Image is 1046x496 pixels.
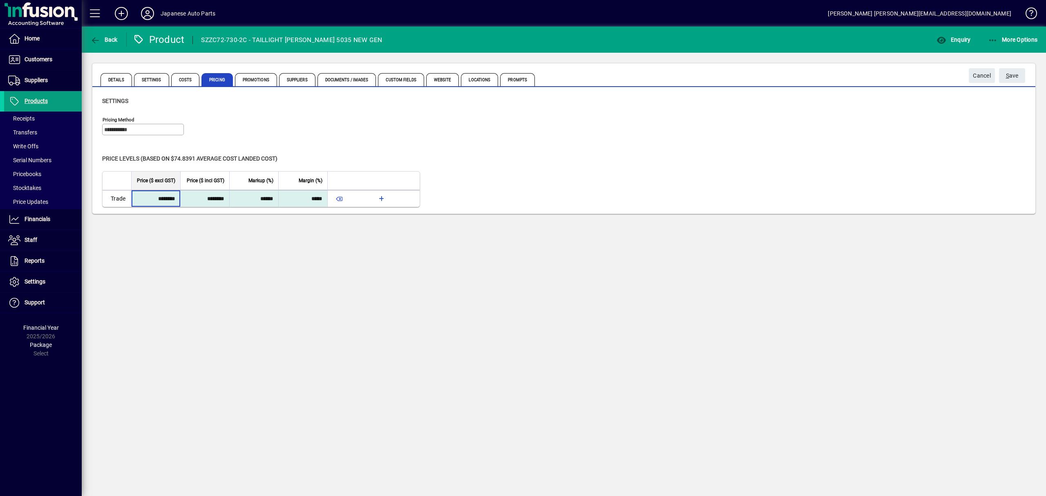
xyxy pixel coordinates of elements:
[8,171,41,177] span: Pricebooks
[8,143,38,150] span: Write Offs
[235,73,277,86] span: Promotions
[103,117,134,123] mat-label: Pricing method
[90,36,118,43] span: Back
[134,73,169,86] span: Settings
[4,112,82,125] a: Receipts
[108,6,134,21] button: Add
[82,32,127,47] app-page-header-button: Back
[999,68,1025,83] button: Save
[25,278,45,285] span: Settings
[161,7,215,20] div: Japanese Auto Parts
[426,73,459,86] span: Website
[102,98,128,104] span: Settings
[201,34,382,47] div: SZZC72-730-2C - TAILLIGHT [PERSON_NAME] 5035 NEW GEN
[8,129,37,136] span: Transfers
[4,293,82,313] a: Support
[25,35,40,42] span: Home
[299,176,322,185] span: Margin (%)
[8,185,41,191] span: Stocktakes
[4,125,82,139] a: Transfers
[500,73,535,86] span: Prompts
[461,73,498,86] span: Locations
[969,68,995,83] button: Cancel
[201,73,233,86] span: Pricing
[25,98,48,104] span: Products
[25,237,37,243] span: Staff
[25,257,45,264] span: Reports
[4,181,82,195] a: Stocktakes
[4,272,82,292] a: Settings
[25,299,45,306] span: Support
[25,216,50,222] span: Financials
[4,167,82,181] a: Pricebooks
[4,153,82,167] a: Serial Numbers
[8,157,51,163] span: Serial Numbers
[936,36,970,43] span: Enquiry
[988,36,1038,43] span: More Options
[4,29,82,49] a: Home
[134,6,161,21] button: Profile
[4,49,82,70] a: Customers
[171,73,200,86] span: Costs
[102,155,277,162] span: Price levels (based on $74.8391 Average cost landed cost)
[25,56,52,63] span: Customers
[279,73,315,86] span: Suppliers
[30,342,52,348] span: Package
[4,230,82,250] a: Staff
[248,176,273,185] span: Markup (%)
[1006,72,1009,79] span: S
[4,139,82,153] a: Write Offs
[4,251,82,271] a: Reports
[378,73,424,86] span: Custom Fields
[973,69,991,83] span: Cancel
[137,176,175,185] span: Price ($ excl GST)
[8,115,35,122] span: Receipts
[88,32,120,47] button: Back
[133,33,185,46] div: Product
[1006,69,1019,83] span: ave
[986,32,1040,47] button: More Options
[103,190,131,207] td: Trade
[934,32,972,47] button: Enquiry
[187,176,224,185] span: Price ($ incl GST)
[25,77,48,83] span: Suppliers
[1019,2,1036,28] a: Knowledge Base
[4,195,82,209] a: Price Updates
[317,73,376,86] span: Documents / Images
[828,7,1011,20] div: [PERSON_NAME] [PERSON_NAME][EMAIL_ADDRESS][DOMAIN_NAME]
[8,199,48,205] span: Price Updates
[101,73,132,86] span: Details
[4,70,82,91] a: Suppliers
[23,324,59,331] span: Financial Year
[4,209,82,230] a: Financials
